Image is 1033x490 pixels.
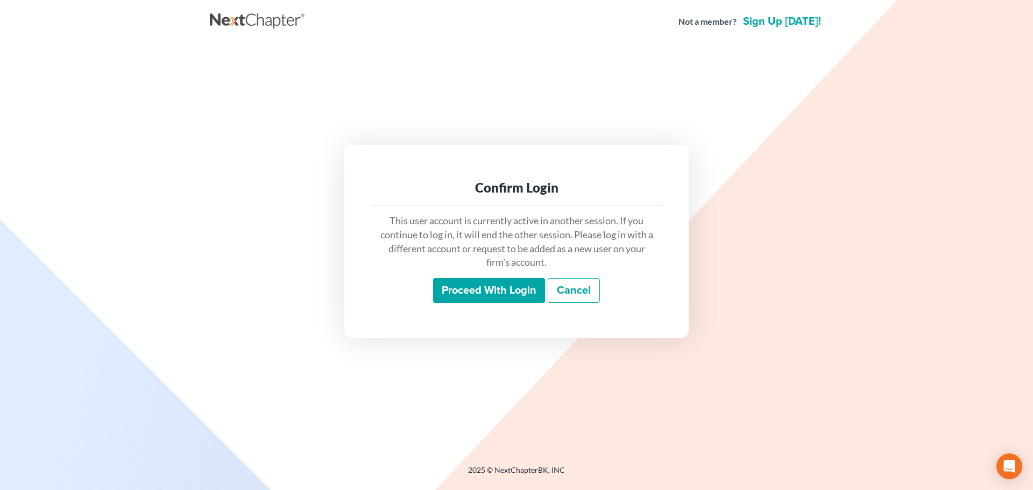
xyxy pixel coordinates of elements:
[678,16,737,28] strong: Not a member?
[379,179,654,196] div: Confirm Login
[433,278,545,303] input: Proceed with login
[996,453,1022,479] div: Open Intercom Messenger
[548,278,600,303] a: Cancel
[741,16,823,27] a: Sign up [DATE]!
[379,214,654,269] p: This user account is currently active in another session. If you continue to log in, it will end ...
[210,465,823,484] div: 2025 © NextChapterBK, INC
